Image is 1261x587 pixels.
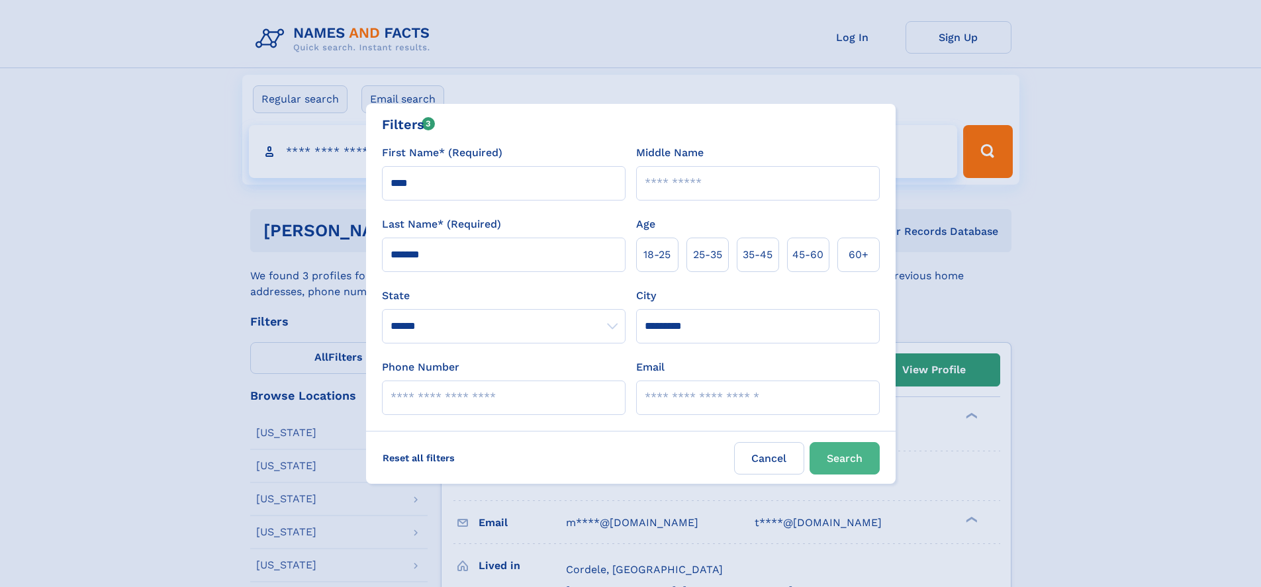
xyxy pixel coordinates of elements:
[693,247,722,263] span: 25‑35
[743,247,772,263] span: 35‑45
[382,145,502,161] label: First Name* (Required)
[810,442,880,474] button: Search
[734,442,804,474] label: Cancel
[792,247,823,263] span: 45‑60
[382,216,501,232] label: Last Name* (Required)
[382,114,436,134] div: Filters
[382,359,459,375] label: Phone Number
[374,442,463,474] label: Reset all filters
[636,216,655,232] label: Age
[382,288,626,304] label: State
[636,145,704,161] label: Middle Name
[849,247,868,263] span: 60+
[643,247,671,263] span: 18‑25
[636,359,665,375] label: Email
[636,288,656,304] label: City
